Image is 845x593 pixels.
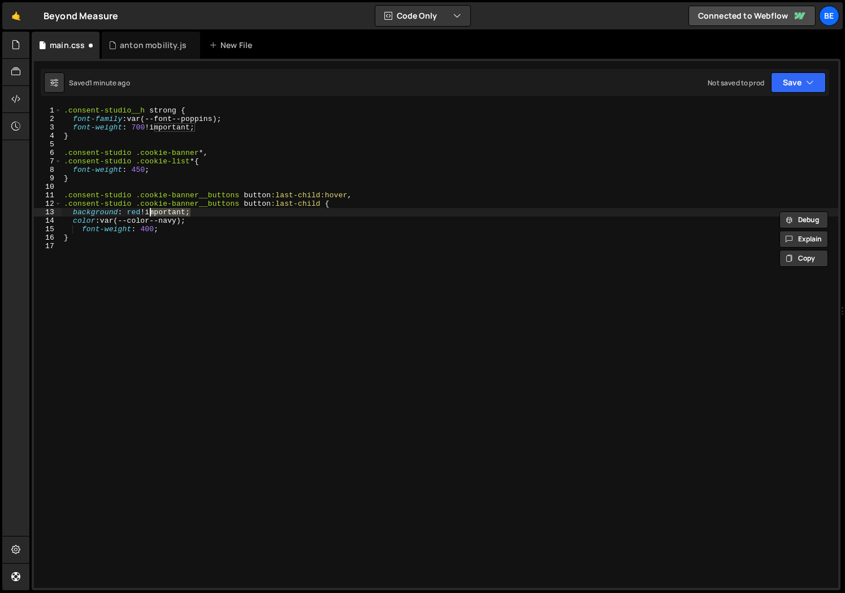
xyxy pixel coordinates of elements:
div: 17 [34,242,62,250]
button: Explain [779,231,828,248]
div: 1 minute ago [89,78,130,88]
div: Beyond Measure [44,9,118,23]
a: 🤙 [2,2,30,29]
div: 1 [34,106,62,115]
button: Code Only [375,6,470,26]
div: 6 [34,149,62,157]
div: 7 [34,157,62,166]
div: 8 [34,166,62,174]
button: Save [771,72,826,93]
div: 2 [34,115,62,123]
a: Connected to Webflow [688,6,816,26]
div: 9 [34,174,62,183]
a: Be [819,6,839,26]
div: 3 [34,123,62,132]
div: 5 [34,140,62,149]
div: 15 [34,225,62,233]
div: anton mobility.js [120,40,187,51]
div: 12 [34,200,62,208]
div: Not saved to prod [708,78,764,88]
div: 11 [34,191,62,200]
div: 4 [34,132,62,140]
div: New File [209,40,257,51]
button: Debug [779,211,828,228]
div: main.css [50,40,85,51]
div: 13 [34,208,62,217]
button: Copy [779,250,828,267]
div: 16 [34,233,62,242]
div: 10 [34,183,62,191]
div: 14 [34,217,62,225]
div: Saved [69,78,130,88]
